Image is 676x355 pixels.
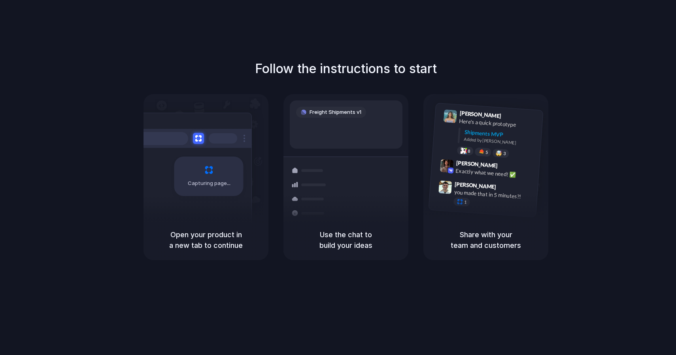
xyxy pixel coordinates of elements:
h1: Follow the instructions to start [255,59,437,78]
span: 9:47 AM [499,183,515,193]
span: [PERSON_NAME] [456,159,498,170]
h5: Use the chat to build your ideas [293,229,399,251]
div: Added by [PERSON_NAME] [464,136,536,147]
h5: Share with your team and customers [433,229,539,251]
span: 3 [503,151,506,156]
h5: Open your product in a new tab to continue [153,229,259,251]
span: 9:42 AM [500,162,516,172]
span: [PERSON_NAME] [459,109,501,120]
span: 8 [468,149,470,153]
span: [PERSON_NAME] [455,180,497,191]
div: Exactly what we need! ✅ [455,166,534,180]
div: 🤯 [496,150,502,156]
div: you made that in 5 minutes?! [454,188,533,201]
div: Shipments MVP [464,128,537,141]
span: Freight Shipments v1 [310,108,361,116]
span: Capturing page [188,179,232,187]
div: Here's a quick prototype [459,117,538,130]
span: 9:41 AM [504,113,520,122]
span: 5 [485,150,488,155]
span: 1 [464,200,467,204]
